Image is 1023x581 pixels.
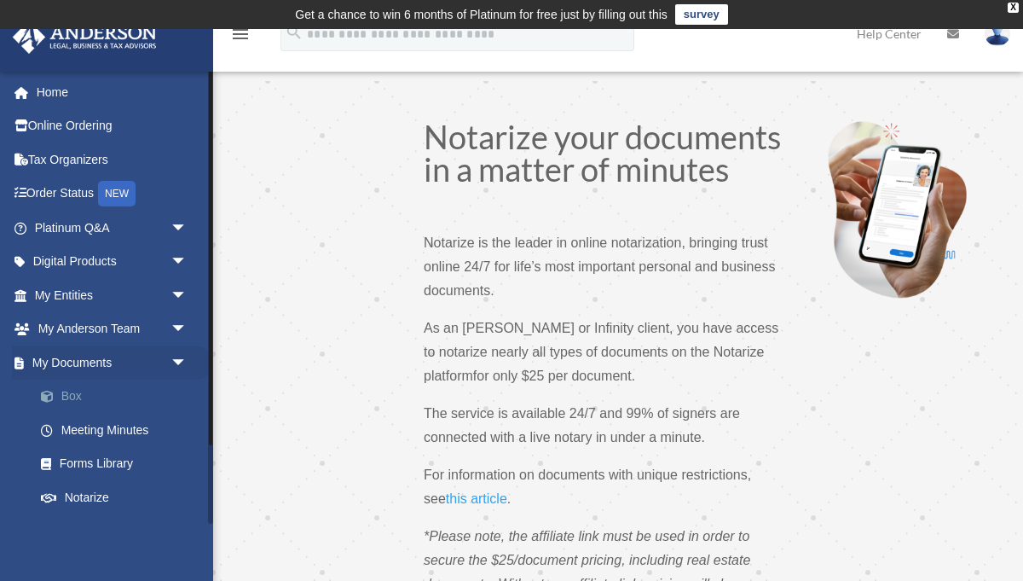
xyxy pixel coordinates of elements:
a: Online Learningarrow_drop_down [12,514,213,549]
h1: Notarize your documents in a matter of minutes [424,120,785,194]
span: arrow_drop_down [170,514,205,549]
span: Notarize is the leader in online notarization, bringing trust online 24/7 for life’s most importa... [424,235,775,298]
a: My Entitiesarrow_drop_down [12,278,213,312]
span: arrow_drop_down [170,245,205,280]
span: this article [446,491,507,506]
a: Platinum Q&Aarrow_drop_down [12,211,213,245]
span: . [507,491,511,506]
a: Notarize [24,480,205,514]
img: User Pic [985,21,1010,46]
a: menu [230,30,251,44]
span: arrow_drop_down [170,278,205,313]
a: Home [12,75,213,109]
div: NEW [98,181,136,206]
span: As an [PERSON_NAME] or Infinity client, you have access to notarize nearly all types of documents... [424,321,778,383]
img: Notarize-hero [824,120,971,299]
a: Box [24,380,213,414]
span: The service is available 24/7 and 99% of signers are connected with a live notary in under a minute. [424,406,740,444]
i: search [285,23,303,42]
i: menu [230,24,251,44]
a: survey [675,4,728,25]
img: Anderson Advisors Platinum Portal [8,20,162,54]
div: Get a chance to win 6 months of Platinum for free just by filling out this [295,4,668,25]
span: for only $25 per document. [473,369,635,383]
span: arrow_drop_down [170,211,205,246]
a: Meeting Minutes [24,413,213,447]
a: Online Ordering [12,109,213,143]
a: Tax Organizers [12,142,213,177]
span: arrow_drop_down [170,312,205,347]
a: Forms Library [24,447,213,481]
span: arrow_drop_down [170,346,205,381]
a: Order StatusNEW [12,177,213,212]
a: My Documentsarrow_drop_down [12,346,213,380]
div: close [1008,3,1019,13]
span: For information on documents with unique restrictions, see [424,468,751,506]
a: Digital Productsarrow_drop_down [12,245,213,279]
a: this article [446,491,507,514]
a: My Anderson Teamarrow_drop_down [12,312,213,346]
